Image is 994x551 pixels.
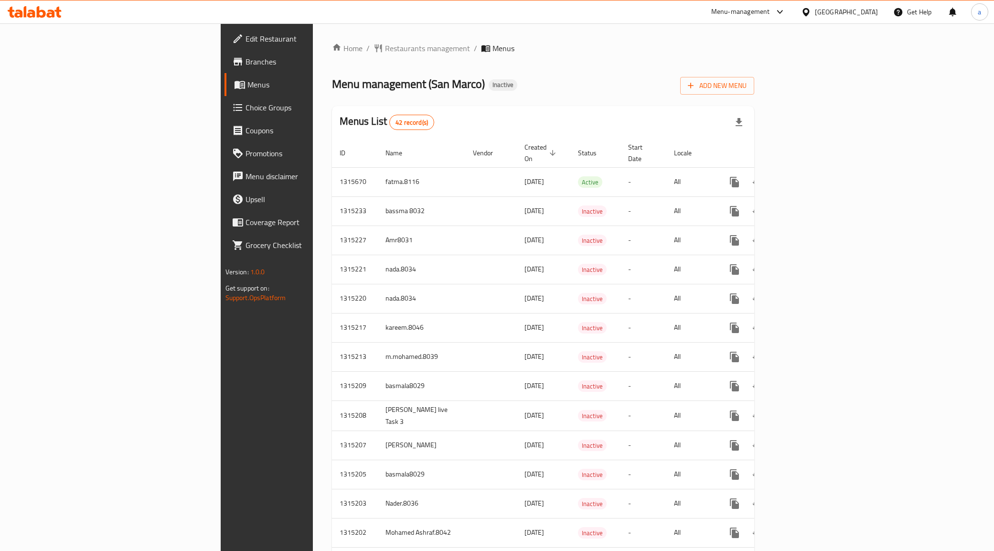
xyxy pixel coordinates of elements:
button: more [723,463,746,486]
span: Created On [524,141,559,164]
td: nada.8034 [378,255,465,284]
div: Inactive [578,235,607,246]
span: Inactive [578,498,607,509]
button: more [723,200,746,223]
button: more [723,404,746,427]
td: - [620,400,666,431]
span: 1.0.0 [250,266,265,278]
a: Coverage Report [224,211,387,234]
td: All [666,255,716,284]
a: Menus [224,73,387,96]
div: [GEOGRAPHIC_DATA] [815,7,878,17]
span: Menus [247,79,379,90]
td: Mohamed Ashraf.8042 [378,518,465,547]
a: Grocery Checklist [224,234,387,257]
td: - [620,460,666,489]
span: Promotions [246,148,379,159]
td: m.mohamed.8039 [378,342,465,371]
td: - [620,342,666,371]
span: Inactive [578,323,607,334]
span: Inactive [578,528,607,539]
td: Amr8031 [378,226,465,255]
span: [DATE] [524,321,544,334]
div: Inactive [489,79,517,91]
span: Inactive [578,381,607,392]
div: Inactive [578,469,607,480]
li: / [474,43,477,54]
td: All [666,226,716,255]
td: basmala8029 [378,371,465,400]
button: Change Status [746,287,769,310]
td: fatma.8116 [378,167,465,196]
td: - [620,518,666,547]
button: Change Status [746,316,769,339]
div: Total records count [389,115,434,130]
span: [DATE] [524,497,544,509]
span: Grocery Checklist [246,239,379,251]
button: Change Status [746,375,769,398]
a: Coupons [224,119,387,142]
td: [PERSON_NAME] live Task 3 [378,400,465,431]
td: All [666,400,716,431]
span: Menu management ( San Marco ) [332,73,485,95]
td: All [666,518,716,547]
th: Actions [716,139,823,168]
span: a [978,7,981,17]
span: Name [385,147,415,159]
span: Start Date [628,141,655,164]
span: [DATE] [524,292,544,304]
span: Version: [225,266,249,278]
td: All [666,460,716,489]
div: Active [578,176,602,188]
td: All [666,431,716,460]
span: Inactive [578,206,607,217]
td: All [666,284,716,313]
span: [DATE] [524,439,544,451]
span: [DATE] [524,263,544,275]
span: Restaurants management [385,43,470,54]
div: Inactive [578,410,607,421]
td: kareem.8046 [378,313,465,342]
span: Add New Menu [688,80,747,92]
div: Export file [727,111,750,134]
span: Inactive [578,469,607,480]
span: Locale [674,147,704,159]
div: Inactive [578,205,607,217]
span: [DATE] [524,234,544,246]
span: Inactive [578,440,607,451]
span: Inactive [578,352,607,363]
span: 42 record(s) [390,118,434,127]
button: more [723,492,746,515]
button: more [723,316,746,339]
td: - [620,226,666,255]
button: Change Status [746,521,769,544]
span: [DATE] [524,350,544,363]
a: Promotions [224,142,387,165]
td: All [666,371,716,400]
td: - [620,196,666,226]
button: Change Status [746,258,769,281]
span: [DATE] [524,175,544,188]
div: Inactive [578,440,607,451]
button: more [723,346,746,368]
a: Choice Groups [224,96,387,119]
span: Inactive [489,81,517,89]
td: bassma 8032 [378,196,465,226]
button: more [723,375,746,398]
span: Coupons [246,125,379,136]
a: Restaurants management [374,43,470,54]
span: [DATE] [524,526,544,539]
td: basmala8029 [378,460,465,489]
td: [PERSON_NAME] [378,431,465,460]
button: more [723,521,746,544]
button: Change Status [746,492,769,515]
span: [DATE] [524,379,544,392]
span: Branches [246,56,379,67]
a: Upsell [224,188,387,211]
button: Add New Menu [680,77,754,95]
nav: breadcrumb [332,43,755,54]
span: Get support on: [225,282,269,294]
